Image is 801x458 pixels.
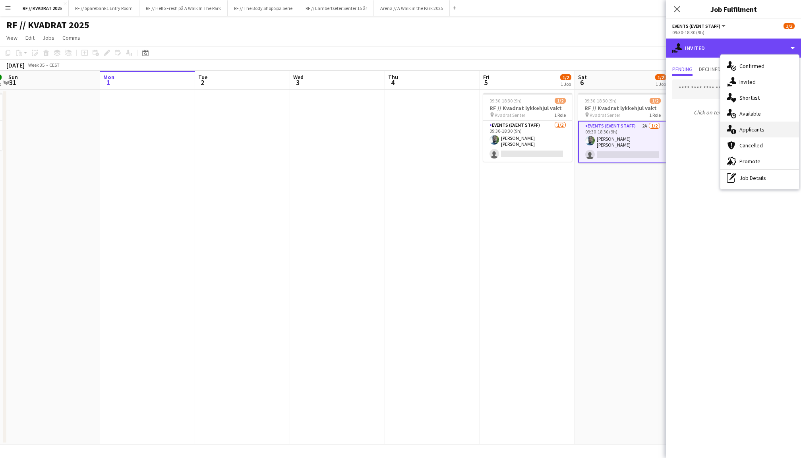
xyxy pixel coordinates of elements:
[25,34,35,41] span: Edit
[666,4,801,14] h3: Job Fulfilment
[584,98,617,104] span: 09:30-18:30 (9h)
[666,39,801,58] div: Invited
[554,112,566,118] span: 1 Role
[495,112,525,118] span: Kvadrat Senter
[578,121,667,163] app-card-role: Events (Event Staff)2A1/209:30-18:30 (9h)[PERSON_NAME] [PERSON_NAME]
[43,34,54,41] span: Jobs
[720,122,799,137] div: Applicants
[102,78,114,87] span: 1
[22,33,38,43] a: Edit
[6,61,25,69] div: [DATE]
[561,81,571,87] div: 1 Job
[6,19,89,31] h1: RF // KVADRAT 2025
[699,66,721,72] span: Declined
[720,58,799,74] div: Confirmed
[16,0,69,16] button: RF // KVADRAT 2025
[292,78,304,87] span: 3
[26,62,46,68] span: Week 35
[299,0,374,16] button: RF // Lambertseter Senter 15 år
[649,112,661,118] span: 1 Role
[7,78,18,87] span: 31
[483,104,572,112] h3: RF // Kvadrat lykkehjul vakt
[482,78,489,87] span: 5
[6,34,17,41] span: View
[672,23,727,29] button: Events (Event Staff)
[650,98,661,104] span: 1/2
[560,74,571,80] span: 1/2
[720,137,799,153] div: Cancelled
[720,170,799,186] div: Job Details
[720,74,799,90] div: Invited
[39,33,58,43] a: Jobs
[555,98,566,104] span: 1/2
[293,73,304,81] span: Wed
[672,29,795,35] div: 09:30-18:30 (9h)
[784,23,795,29] span: 1/2
[3,33,21,43] a: View
[720,90,799,106] div: Shortlist
[387,78,398,87] span: 4
[8,73,18,81] span: Sun
[197,78,207,87] span: 2
[578,73,587,81] span: Sat
[656,81,666,87] div: 1 Job
[388,73,398,81] span: Thu
[720,106,799,122] div: Available
[578,104,667,112] h3: RF // Kvadrat lykkehjul vakt
[666,106,801,119] p: Click on text input to invite a crew
[672,23,720,29] span: Events (Event Staff)
[590,112,620,118] span: Kvadrat Senter
[483,73,489,81] span: Fri
[198,73,207,81] span: Tue
[103,73,114,81] span: Mon
[374,0,450,16] button: Arena // A Walk in the Park 2025
[720,153,799,169] div: Promote
[139,0,228,16] button: RF // Hello Fresh på A Walk In The Park
[69,0,139,16] button: RF // Sparebank1 Entry Room
[483,121,572,162] app-card-role: Events (Event Staff)1/209:30-18:30 (9h)[PERSON_NAME] [PERSON_NAME]
[578,93,667,163] app-job-card: 09:30-18:30 (9h)1/2RF // Kvadrat lykkehjul vakt Kvadrat Senter1 RoleEvents (Event Staff)2A1/209:3...
[59,33,83,43] a: Comms
[489,98,522,104] span: 09:30-18:30 (9h)
[228,0,299,16] button: RF // The Body Shop Spa Serie
[577,78,587,87] span: 6
[49,62,60,68] div: CEST
[672,66,693,72] span: Pending
[62,34,80,41] span: Comms
[655,74,666,80] span: 1/2
[483,93,572,162] app-job-card: 09:30-18:30 (9h)1/2RF // Kvadrat lykkehjul vakt Kvadrat Senter1 RoleEvents (Event Staff)1/209:30-...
